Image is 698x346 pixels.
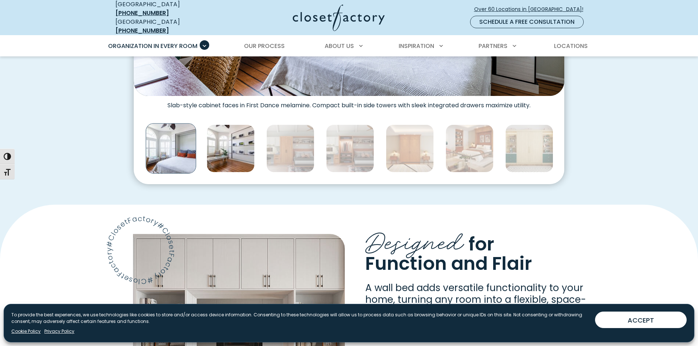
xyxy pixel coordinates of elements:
a: Cookie Policy [11,328,41,335]
img: Murphy bed with a hidden frame wall feature [146,123,196,174]
img: Features LED-lit hanging rods, adjustable shelves, and pull-out shoe storage. Built-in desk syste... [326,124,374,172]
img: Light woodgrain wall bed closed with flanking green drawer units and open shelving for accessorie... [505,124,553,172]
span: Inspiration [399,42,434,50]
span: Over 60 Locations in [GEOGRAPHIC_DATA]! [474,5,589,13]
a: Privacy Policy [44,328,74,335]
p: To provide the best experiences, we use technologies like cookies to store and/or access device i... [11,312,589,325]
span: Function and Flair [365,251,532,277]
figcaption: Slab-style cabinet faces in First Dance melamine. Compact built-in side towers with sleek integra... [134,96,564,109]
span: Organization in Every Room [108,42,197,50]
img: Wall bed with built in cabinetry and workstation [266,124,314,172]
img: Closet Factory Logo [293,4,385,31]
span: Our Process [244,42,285,50]
a: Over 60 Locations in [GEOGRAPHIC_DATA]! [474,3,590,16]
img: Wall bed disguised as a photo gallery installation [207,124,255,172]
span: Designed [365,220,464,259]
div: [GEOGRAPHIC_DATA] [115,18,222,35]
button: ACCEPT [595,312,687,328]
span: Partners [479,42,507,50]
span: Locations [554,42,588,50]
a: [PHONE_NUMBER] [115,26,169,35]
a: [PHONE_NUMBER] [115,9,169,17]
span: A wall bed adds versatile functionality to your home, turning any room into a flexible, space-sav... [365,281,586,318]
span: About Us [325,42,354,50]
img: Wall bed shown open in Alder clear coat finish with upper storage. [446,124,494,172]
nav: Primary Menu [103,36,595,56]
span: for [469,231,494,257]
a: Schedule a Free Consultation [470,16,584,28]
img: Custom wall bed in upstairs loft area [386,124,434,172]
